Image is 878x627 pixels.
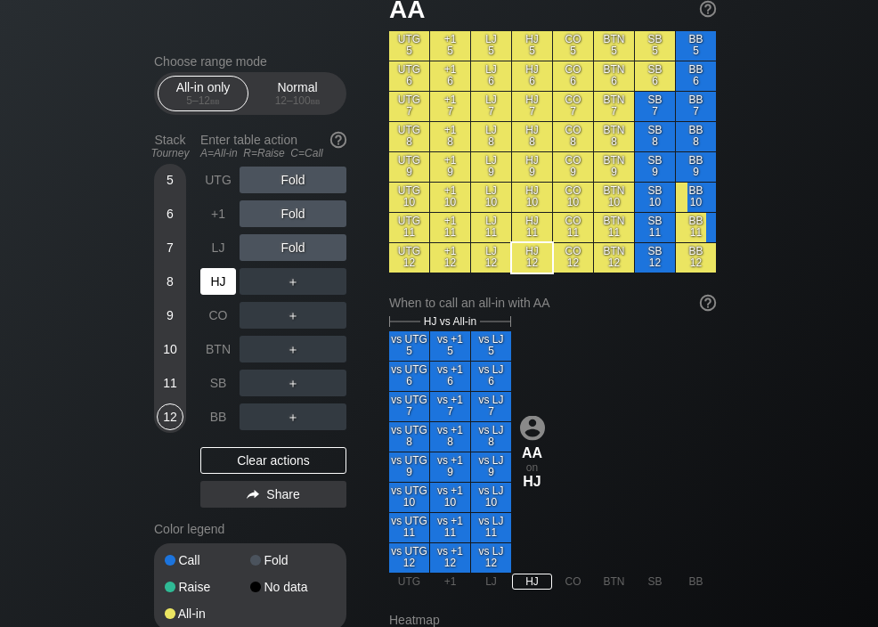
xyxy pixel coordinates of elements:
[512,122,552,151] div: HJ 8
[512,152,552,182] div: HJ 9
[553,243,593,273] div: CO 12
[200,126,346,167] div: Enter table action
[471,152,511,182] div: LJ 9
[512,444,552,460] div: AA
[389,31,429,61] div: UTG 5
[389,61,429,91] div: UTG 6
[389,613,724,627] h2: Heatmap
[157,302,183,329] div: 9
[165,554,250,566] div: Call
[635,213,675,242] div: SB 11
[157,234,183,261] div: 7
[389,183,429,212] div: UTG 10
[389,362,429,391] div: vs UTG 6
[430,331,470,361] div: vs +1 5
[389,543,429,573] div: vs UTG 12
[389,152,429,182] div: UTG 9
[471,61,511,91] div: LJ 6
[154,515,346,543] div: Color legend
[389,122,429,151] div: UTG 8
[157,268,183,295] div: 8
[389,243,429,273] div: UTG 12
[676,574,716,590] div: BB
[520,415,545,440] img: icon-avatar.b40e07d9.svg
[635,61,675,91] div: SB 6
[389,331,429,361] div: vs UTG 5
[147,126,193,167] div: Stack
[389,213,429,242] div: UTG 11
[200,370,236,396] div: SB
[389,483,429,512] div: vs UTG 10
[430,213,470,242] div: +1 11
[240,370,346,396] div: ＋
[430,183,470,212] div: +1 10
[553,31,593,61] div: CO 5
[389,296,716,310] div: When to call an all-in with AA
[471,31,511,61] div: LJ 5
[200,167,236,193] div: UTG
[594,243,634,273] div: BTN 12
[594,574,634,590] div: BTN
[247,490,259,500] img: share.864f2f62.svg
[329,130,348,150] img: help.32db89a4.svg
[471,243,511,273] div: LJ 12
[635,152,675,182] div: SB 9
[157,336,183,362] div: 10
[471,362,511,391] div: vs LJ 6
[240,200,346,227] div: Fold
[594,61,634,91] div: BTN 6
[200,481,346,508] div: Share
[157,403,183,430] div: 12
[389,422,429,452] div: vs UTG 8
[512,574,552,590] div: HJ
[471,92,511,121] div: LJ 7
[512,473,552,489] div: HJ
[240,403,346,430] div: ＋
[676,152,716,182] div: BB 9
[240,336,346,362] div: ＋
[471,543,511,573] div: vs LJ 12
[471,183,511,212] div: LJ 10
[147,147,193,159] div: Tourney
[512,183,552,212] div: HJ 10
[430,92,470,121] div: +1 7
[430,422,470,452] div: vs +1 8
[240,234,346,261] div: Fold
[430,392,470,421] div: vs +1 7
[635,574,675,590] div: SB
[512,415,552,489] div: on
[430,513,470,542] div: vs +1 11
[430,31,470,61] div: +1 5
[594,92,634,121] div: BTN 7
[698,293,718,313] img: help.32db89a4.svg
[162,77,244,110] div: All-in only
[471,422,511,452] div: vs LJ 8
[256,77,338,110] div: Normal
[553,152,593,182] div: CO 9
[594,122,634,151] div: BTN 8
[157,370,183,396] div: 11
[635,122,675,151] div: SB 8
[512,31,552,61] div: HJ 5
[553,213,593,242] div: CO 11
[594,152,634,182] div: BTN 9
[512,213,552,242] div: HJ 11
[553,92,593,121] div: CO 7
[471,513,511,542] div: vs LJ 11
[166,94,240,107] div: 5 – 12
[430,543,470,573] div: vs +1 12
[165,581,250,593] div: Raise
[512,61,552,91] div: HJ 6
[553,183,593,212] div: CO 10
[200,336,236,362] div: BTN
[430,122,470,151] div: +1 8
[210,94,220,107] span: bb
[676,243,716,273] div: BB 12
[471,331,511,361] div: vs LJ 5
[200,147,346,159] div: A=All-in R=Raise C=Call
[200,447,346,474] div: Clear actions
[200,234,236,261] div: LJ
[676,183,716,212] div: BB 10
[471,483,511,512] div: vs LJ 10
[240,268,346,295] div: ＋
